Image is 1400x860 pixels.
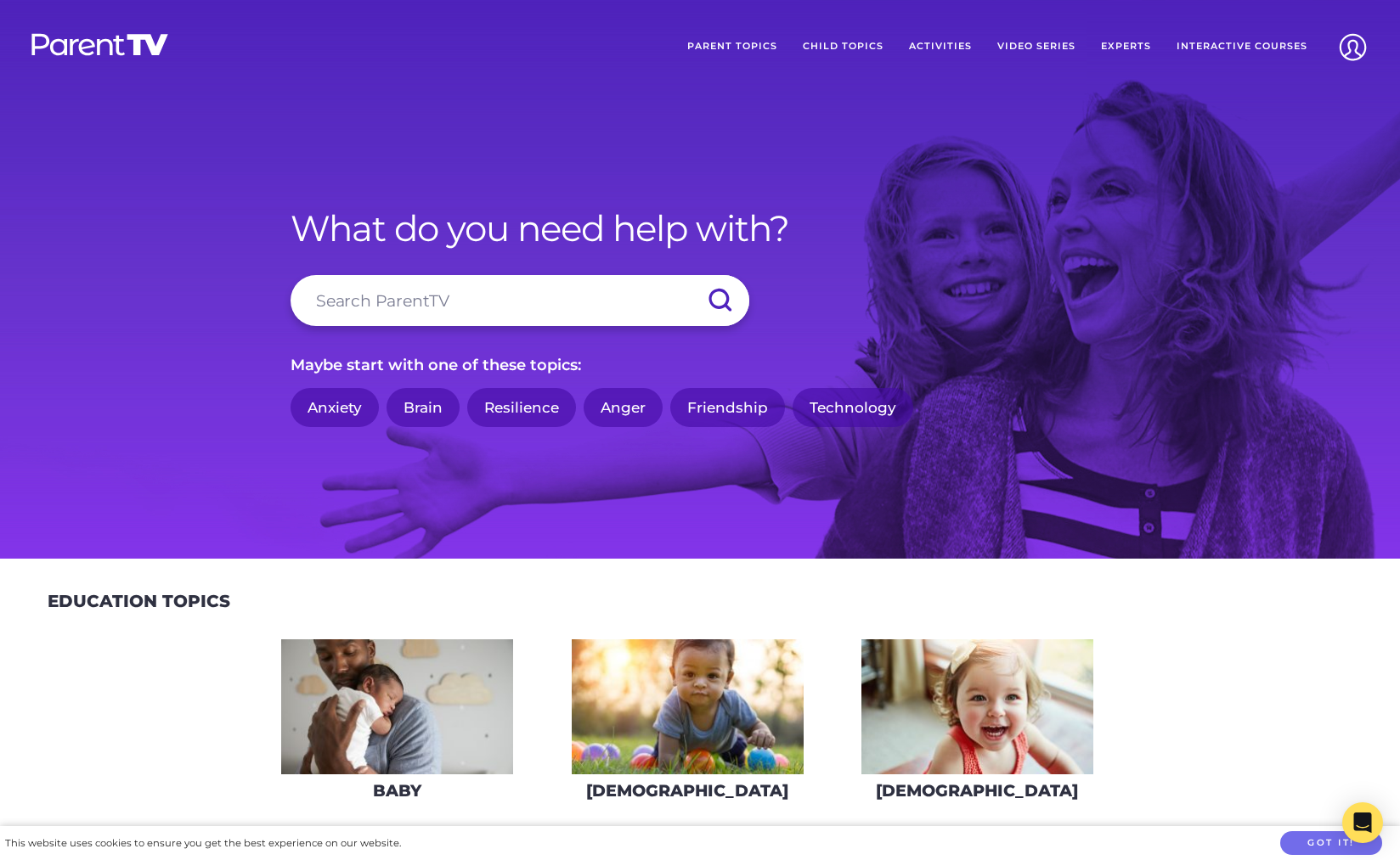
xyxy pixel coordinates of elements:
[48,591,230,611] h2: Education Topics
[675,25,790,68] a: Parent Topics
[690,275,749,326] input: Submit
[571,638,804,812] a: [DEMOGRAPHIC_DATA]
[584,388,663,428] a: Anger
[985,25,1088,68] a: Video Series
[896,25,985,68] a: Activities
[373,781,421,801] h3: Baby
[670,388,785,428] a: Friendship
[861,639,1093,774] img: iStock-678589610_super-275x160.jpg
[876,781,1078,801] h3: [DEMOGRAPHIC_DATA]
[790,25,896,68] a: Child Topics
[291,207,1109,250] h1: What do you need help with?
[793,388,913,428] a: Technology
[280,638,514,812] a: Baby
[1331,25,1375,69] img: Account
[467,388,576,428] a: Resilience
[5,835,401,852] div: This website uses cookies to ensure you get the best experience on our website.
[291,275,749,326] input: Search ParentTV
[291,351,1109,379] p: Maybe start with one of these topics:
[1280,831,1382,856] button: Got it!
[281,639,513,774] img: AdobeStock_144860523-275x160.jpeg
[586,781,788,801] h3: [DEMOGRAPHIC_DATA]
[291,388,379,428] a: Anxiety
[1164,25,1320,68] a: Interactive Courses
[1088,25,1164,68] a: Experts
[1342,802,1383,843] div: Open Intercom Messenger
[572,639,804,774] img: iStock-620709410-275x160.jpg
[30,32,170,57] img: parenttv-logo-white.4c85aaf.svg
[861,638,1094,812] a: [DEMOGRAPHIC_DATA]
[387,388,460,428] a: Brain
